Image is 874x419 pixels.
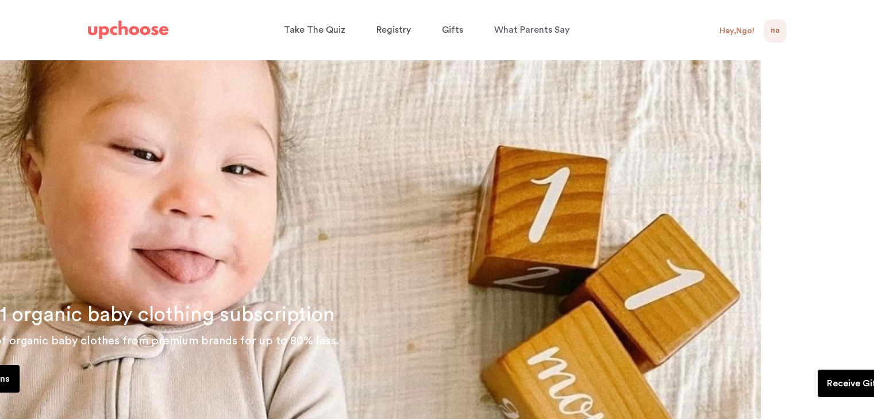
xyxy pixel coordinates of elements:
img: UpChoose [88,21,168,39]
a: Gifts [442,19,467,41]
span: NA [771,24,780,38]
div: Hey, Ngo ! [719,26,754,36]
a: UpChoose [88,18,168,42]
a: Take The Quiz [284,19,349,41]
span: Gifts [442,25,463,34]
span: Registry [376,25,411,34]
span: Take The Quiz [284,25,345,34]
span: What Parents Say [494,25,569,34]
a: Registry [376,19,414,41]
a: What Parents Say [494,19,573,41]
